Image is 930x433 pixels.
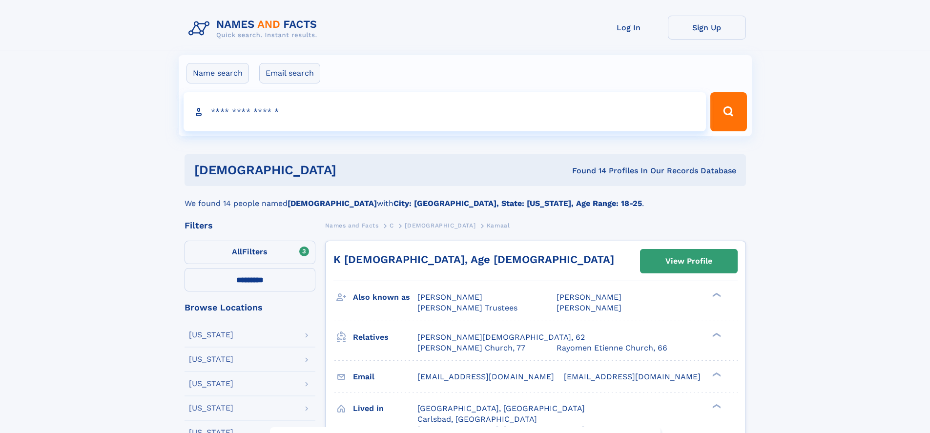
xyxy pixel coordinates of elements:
div: [US_STATE] [189,404,233,412]
div: [US_STATE] [189,355,233,363]
label: Name search [186,63,249,83]
h3: Email [353,369,417,385]
div: ❯ [710,331,722,338]
div: We found 14 people named with . [185,186,746,209]
div: View Profile [665,250,712,272]
h1: [DEMOGRAPHIC_DATA] [194,164,455,176]
span: All [232,247,242,256]
span: [PERSON_NAME] Trustees [417,303,517,312]
a: View Profile [641,249,737,273]
img: Logo Names and Facts [185,16,325,42]
a: C [390,219,394,231]
label: Filters [185,241,315,264]
input: search input [184,92,706,131]
span: [DEMOGRAPHIC_DATA] [405,222,475,229]
a: Rayomen Etienne Church, 66 [557,343,667,353]
div: ❯ [710,292,722,298]
h3: Also known as [353,289,417,306]
label: Email search [259,63,320,83]
b: [DEMOGRAPHIC_DATA] [288,199,377,208]
div: ❯ [710,403,722,409]
h3: Relatives [353,329,417,346]
div: [US_STATE] [189,380,233,388]
a: [PERSON_NAME] Church, 77 [417,343,525,353]
h3: Lived in [353,400,417,417]
a: Sign Up [668,16,746,40]
span: [GEOGRAPHIC_DATA], [GEOGRAPHIC_DATA] [417,404,585,413]
span: Kamaal [487,222,510,229]
a: [PERSON_NAME][DEMOGRAPHIC_DATA], 62 [417,332,585,343]
span: [PERSON_NAME] [417,292,482,302]
span: [EMAIL_ADDRESS][DOMAIN_NAME] [564,372,701,381]
span: [PERSON_NAME] [557,303,621,312]
div: Browse Locations [185,303,315,312]
div: [US_STATE] [189,331,233,339]
a: Log In [590,16,668,40]
span: [PERSON_NAME] [557,292,621,302]
a: [DEMOGRAPHIC_DATA] [405,219,475,231]
a: Names and Facts [325,219,379,231]
div: ❯ [710,371,722,377]
span: C [390,222,394,229]
button: Search Button [710,92,746,131]
span: [EMAIL_ADDRESS][DOMAIN_NAME] [417,372,554,381]
span: Carlsbad, [GEOGRAPHIC_DATA] [417,414,537,424]
div: Found 14 Profiles In Our Records Database [454,165,736,176]
div: Filters [185,221,315,230]
b: City: [GEOGRAPHIC_DATA], State: [US_STATE], Age Range: 18-25 [393,199,642,208]
a: K [DEMOGRAPHIC_DATA], Age [DEMOGRAPHIC_DATA] [333,253,614,266]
